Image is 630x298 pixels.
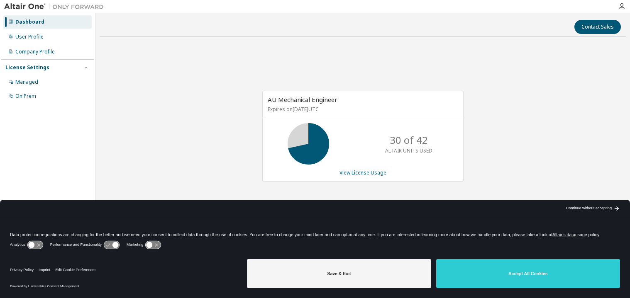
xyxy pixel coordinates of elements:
[15,19,44,25] div: Dashboard
[15,48,55,55] div: Company Profile
[268,95,337,104] span: AU Mechanical Engineer
[574,20,621,34] button: Contact Sales
[15,93,36,99] div: On Prem
[15,79,38,85] div: Managed
[339,169,386,176] a: View License Usage
[15,34,44,40] div: User Profile
[390,133,428,147] p: 30 of 42
[4,2,108,11] img: Altair One
[385,147,432,154] p: ALTAIR UNITS USED
[268,106,456,113] p: Expires on [DATE] UTC
[5,64,49,71] div: License Settings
